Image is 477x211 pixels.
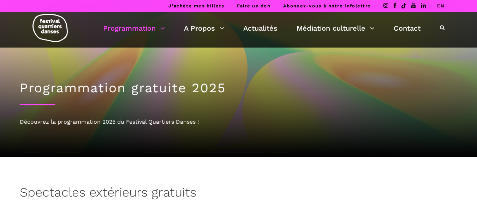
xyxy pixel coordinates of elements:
[437,3,445,8] a: EN
[20,80,458,96] h1: Programmation gratuite 2025
[168,3,224,8] a: J’achète mes billets
[103,22,165,34] a: Programmation
[394,22,421,34] a: Contact
[20,185,196,203] h3: Spectacles extérieurs gratuits
[237,3,270,8] a: Faire un don
[32,14,68,42] img: logo-fqd-med
[243,22,278,34] a: Actualités
[283,3,371,8] a: Abonnez-vous à notre infolettre
[20,117,458,126] div: Découvrez la programmation 2025 du Festival Quartiers Danses !
[184,22,224,34] a: A Propos
[297,22,375,34] a: Médiation culturelle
